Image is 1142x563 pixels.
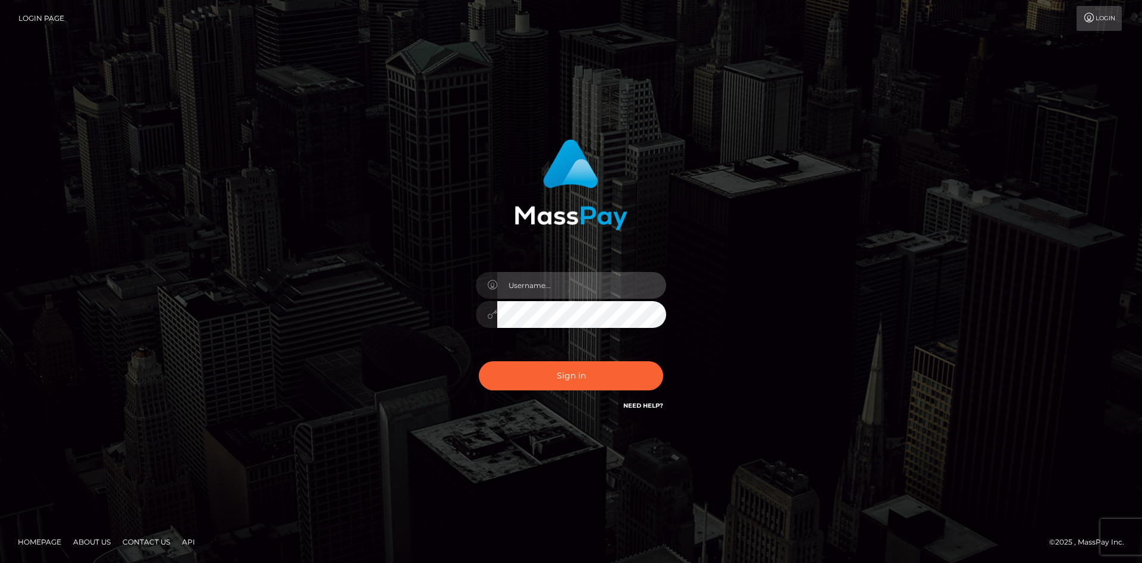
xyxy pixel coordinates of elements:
[497,272,666,299] input: Username...
[1049,536,1133,549] div: © 2025 , MassPay Inc.
[479,361,663,390] button: Sign in
[623,402,663,409] a: Need Help?
[118,533,175,551] a: Contact Us
[18,6,64,31] a: Login Page
[514,139,628,230] img: MassPay Login
[68,533,115,551] a: About Us
[1077,6,1122,31] a: Login
[177,533,200,551] a: API
[13,533,66,551] a: Homepage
